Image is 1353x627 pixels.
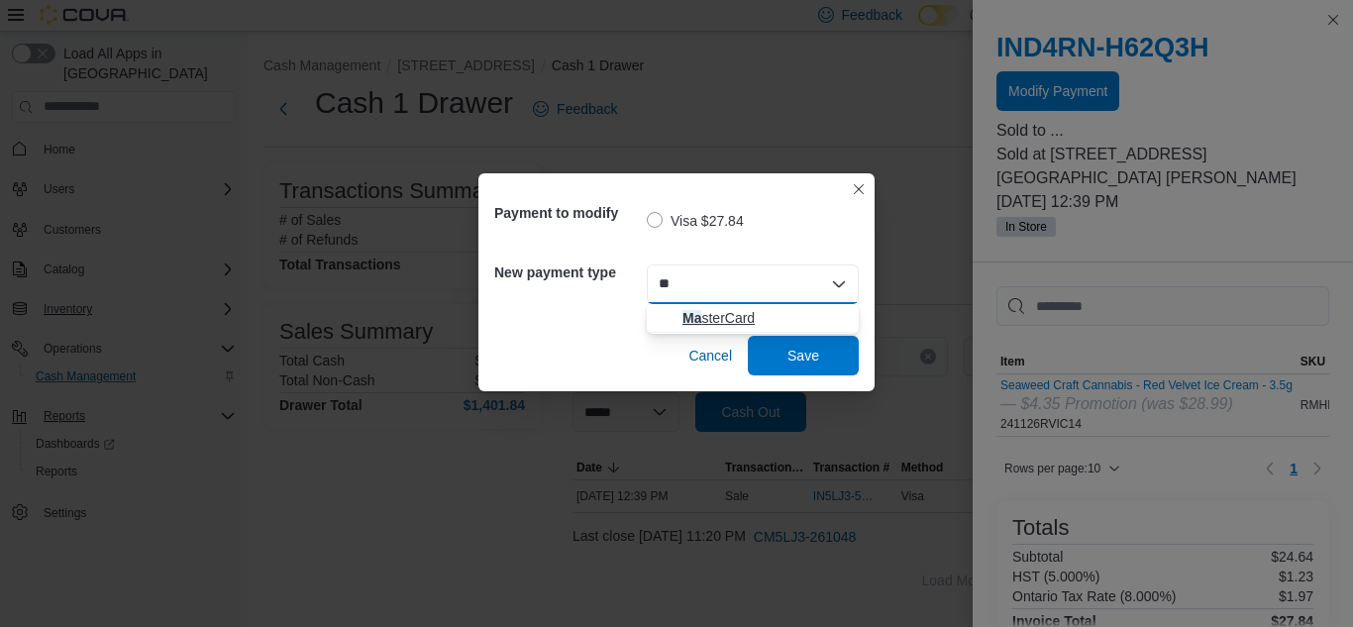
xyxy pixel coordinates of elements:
span: Save [787,346,819,366]
span: Cancel [688,346,732,366]
input: Accessible screen reader label [659,272,680,296]
h5: Payment to modify [494,193,643,233]
button: Cancel [680,336,740,375]
button: Close list of options [831,276,847,292]
div: Choose from the following options [647,304,859,333]
button: Closes this modal window [847,177,871,201]
h5: New payment type [494,253,643,292]
button: MasterCard [647,304,859,333]
label: Visa $27.84 [647,209,744,233]
button: Save [748,336,859,375]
